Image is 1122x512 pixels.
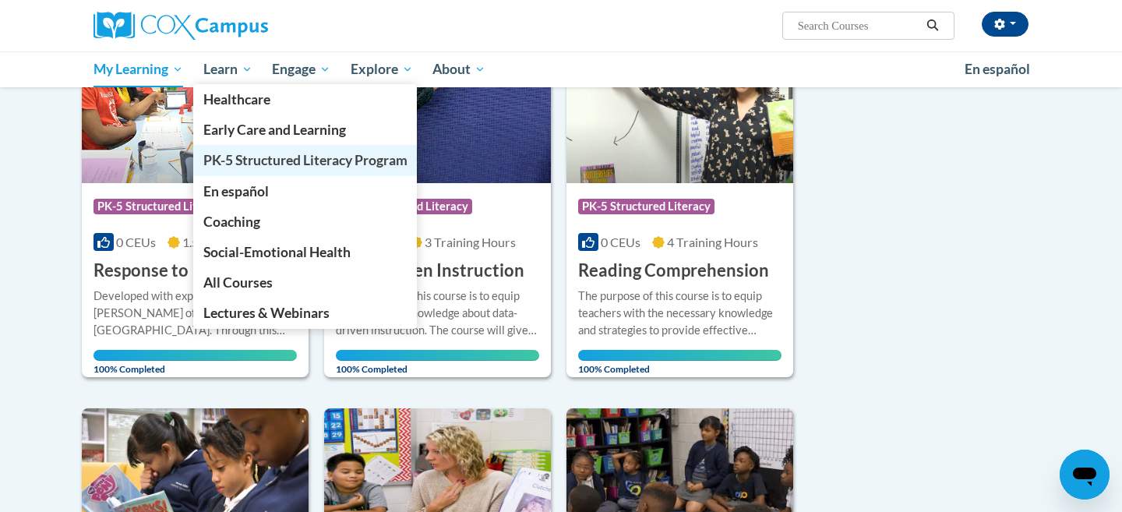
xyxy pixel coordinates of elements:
div: The purpose of this course is to equip teachers with knowledge about data-driven instruction. The... [336,288,539,339]
a: All Courses [193,267,418,298]
a: Early Care and Learning [193,115,418,145]
h3: Data-Driven Instruction [336,259,524,283]
a: Course LogoPK-5 Structured Literacy0 CEUs4 Training Hours Reading ComprehensionThe purpose of thi... [566,24,793,378]
span: My Learning [93,60,183,79]
span: 0 CEUs [601,235,640,249]
div: Your progress [93,350,297,361]
span: Learn [203,60,252,79]
div: Your progress [578,350,782,361]
span: 100% Completed [93,350,297,375]
a: About [423,51,496,87]
span: Engage [272,60,330,79]
span: 4 Training Hours [667,235,758,249]
button: Account Settings [982,12,1028,37]
a: Learn [193,51,263,87]
a: Cox Campus [93,12,390,40]
span: Healthcare [203,91,270,108]
div: Developed with expert contributor, Dr. [PERSON_NAME] of The [US_STATE][GEOGRAPHIC_DATA]. Through ... [93,288,297,339]
div: Main menu [70,51,1052,87]
span: 3 Training Hours [425,235,516,249]
a: Engage [262,51,340,87]
span: Early Care and Learning [203,122,346,138]
span: All Courses [203,274,273,291]
iframe: Button to launch messaging window [1060,450,1110,500]
a: My Learning [83,51,193,87]
a: Explore [340,51,423,87]
span: About [432,60,485,79]
span: Social-Emotional Health [203,244,351,260]
span: PK-5 Structured Literacy Program [203,152,408,168]
span: En español [203,183,269,200]
img: Cox Campus [93,12,268,40]
span: PK-5 Structured Literacy [578,199,714,214]
span: 100% Completed [336,350,539,375]
a: Social-Emotional Health [193,237,418,267]
button: Search [921,16,944,35]
span: Coaching [203,214,260,230]
a: Healthcare [193,84,418,115]
img: Course Logo [566,24,793,183]
a: Lectures & Webinars [193,298,418,328]
a: En español [954,53,1040,86]
span: 100% Completed [578,350,782,375]
h3: Reading Comprehension [578,259,769,283]
a: Course LogoPK-5 Structured Literacy0 CEUs1.5 Training Hours Response to InterventionDeveloped wit... [82,24,309,378]
span: PK-5 Structured Literacy [93,199,230,214]
span: Lectures & Webinars [203,305,330,321]
span: En español [965,61,1030,77]
img: Course Logo [324,24,551,183]
span: 0 CEUs [116,235,156,249]
a: Coaching [193,207,418,237]
a: PK-5 Structured Literacy Program [193,145,418,175]
div: The purpose of this course is to equip teachers with the necessary knowledge and strategies to pr... [578,288,782,339]
a: Course LogoPK-5 Structured Literacy0 CEUs3 Training Hours Data-Driven InstructionThe purpose of t... [324,24,551,378]
span: 1.5 Training Hours [182,235,283,249]
div: Your progress [336,350,539,361]
h3: Response to Intervention [93,259,291,283]
input: Search Courses [796,16,921,35]
span: Explore [351,60,413,79]
img: Course Logo [82,24,309,183]
a: En español [193,176,418,207]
